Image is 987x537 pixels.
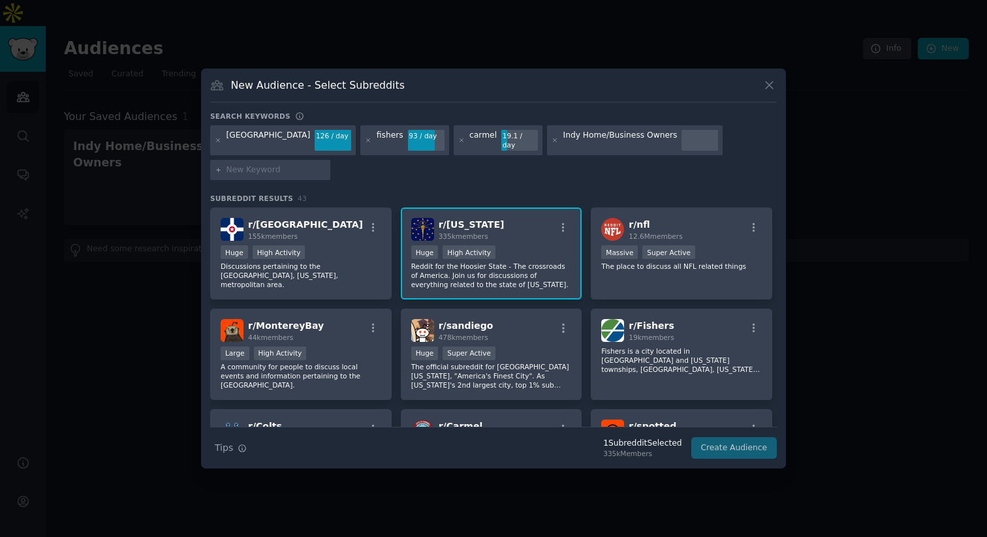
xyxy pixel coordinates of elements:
span: r/ [GEOGRAPHIC_DATA] [248,219,363,230]
img: indianapolis [221,218,243,241]
span: r/ [US_STATE] [439,219,505,230]
span: r/ nfl [629,219,650,230]
span: 12.6M members [629,232,682,240]
span: r/ Fishers [629,320,674,331]
div: 1 Subreddit Selected [603,438,681,450]
img: Carmel [411,420,434,442]
span: Subreddit Results [210,194,293,203]
div: Indy Home/Business Owners [563,130,678,151]
div: High Activity [254,346,307,360]
span: 44k members [248,333,293,341]
p: The official subreddit for [GEOGRAPHIC_DATA] [US_STATE], "America's Finest City". As [US_STATE]'s... [411,362,572,390]
img: MontereyBay [221,319,243,342]
span: r/ Colts [248,421,282,431]
div: [GEOGRAPHIC_DATA] [227,130,311,151]
div: Huge [411,245,439,259]
img: nfl [601,218,624,241]
span: 19k members [629,333,674,341]
div: 335k Members [603,449,681,458]
div: Huge [411,346,439,360]
p: Discussions pertaining to the [GEOGRAPHIC_DATA], [US_STATE], metropolitan area. [221,262,381,289]
span: 155k members [248,232,298,240]
img: Indiana [411,218,434,241]
div: Super Active [642,245,695,259]
img: Fishers [601,319,624,342]
span: r/ Carmel [439,421,483,431]
span: 43 [298,194,307,202]
span: r/ sandiego [439,320,493,331]
img: spotted [601,420,624,442]
div: Massive [601,245,638,259]
p: The place to discuss all NFL related things [601,262,762,271]
span: Tips [215,441,233,455]
h3: New Audience - Select Subreddits [231,78,405,92]
div: fishers [377,130,403,151]
span: 478k members [439,333,488,341]
div: carmel [469,130,497,151]
div: High Activity [443,245,495,259]
h3: Search keywords [210,112,290,121]
span: r/ spotted [629,421,676,431]
div: Large [221,346,249,360]
p: Fishers is a city located in [GEOGRAPHIC_DATA] and [US_STATE] townships, [GEOGRAPHIC_DATA], [US_S... [601,346,762,374]
div: Huge [221,245,248,259]
img: Colts [221,420,243,442]
div: High Activity [253,245,305,259]
input: New Keyword [227,164,326,176]
span: 335k members [439,232,488,240]
button: Tips [210,437,251,459]
div: 93 / day [408,130,445,142]
p: A community for people to discuss local events and information pertaining to the [GEOGRAPHIC_DATA]. [221,362,381,390]
div: 19.1 / day [501,130,538,151]
span: r/ MontereyBay [248,320,324,331]
p: Reddit for the Hoosier State - The crossroads of America. Join us for discussions of everything r... [411,262,572,289]
div: Super Active [443,346,495,360]
div: 126 / day [315,130,351,142]
img: sandiego [411,319,434,342]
